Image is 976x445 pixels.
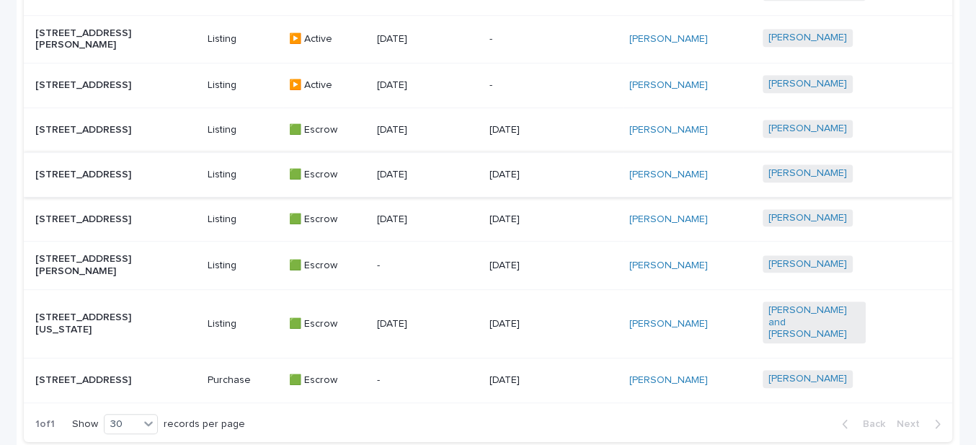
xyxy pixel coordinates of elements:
[24,107,951,152] tr: [STREET_ADDRESS]Listing🟩 Escrow[DATE][DATE][PERSON_NAME] [PERSON_NAME]
[489,169,593,181] p: [DATE]
[289,33,366,45] p: ▶️ Active
[24,407,66,442] p: 1 of 1
[768,373,847,385] a: [PERSON_NAME]
[377,169,478,181] p: [DATE]
[377,33,478,45] p: [DATE]
[629,260,708,272] a: [PERSON_NAME]
[897,419,928,429] span: Next
[164,418,245,431] p: records per page
[35,169,138,181] p: [STREET_ADDRESS]
[629,318,708,330] a: [PERSON_NAME]
[489,318,593,330] p: [DATE]
[489,374,593,387] p: [DATE]
[35,79,138,92] p: [STREET_ADDRESS]
[289,213,366,226] p: 🟩 Escrow
[289,124,366,136] p: 🟩 Escrow
[289,79,366,92] p: ▶️ Active
[377,318,478,330] p: [DATE]
[24,197,951,242] tr: [STREET_ADDRESS]Listing🟩 Escrow[DATE][DATE][PERSON_NAME] [PERSON_NAME]
[854,419,885,429] span: Back
[768,212,847,224] a: [PERSON_NAME]
[72,418,98,431] p: Show
[830,418,891,431] button: Back
[891,418,952,431] button: Next
[289,169,366,181] p: 🟩 Escrow
[489,260,593,272] p: [DATE]
[289,374,366,387] p: 🟩 Escrow
[629,213,708,226] a: [PERSON_NAME]
[489,79,593,92] p: -
[24,63,951,108] tr: [STREET_ADDRESS]Listing▶️ Active[DATE]-[PERSON_NAME] [PERSON_NAME]
[208,318,277,330] p: Listing
[629,374,708,387] a: [PERSON_NAME]
[377,124,478,136] p: [DATE]
[35,253,138,278] p: [STREET_ADDRESS][PERSON_NAME]
[489,213,593,226] p: [DATE]
[35,312,138,336] p: [STREET_ADDRESS][US_STATE]
[629,169,708,181] a: [PERSON_NAME]
[208,213,277,226] p: Listing
[377,260,478,272] p: -
[35,124,138,136] p: [STREET_ADDRESS]
[768,304,860,340] a: [PERSON_NAME] and [PERSON_NAME]
[289,260,366,272] p: 🟩 Escrow
[377,79,478,92] p: [DATE]
[377,374,478,387] p: -
[24,289,951,358] tr: [STREET_ADDRESS][US_STATE]Listing🟩 Escrow[DATE][DATE][PERSON_NAME] [PERSON_NAME] and [PERSON_NAME]
[35,213,138,226] p: [STREET_ADDRESS]
[208,124,277,136] p: Listing
[24,152,951,197] tr: [STREET_ADDRESS]Listing🟩 Escrow[DATE][DATE][PERSON_NAME] [PERSON_NAME]
[24,242,951,290] tr: [STREET_ADDRESS][PERSON_NAME]Listing🟩 Escrow-[DATE][PERSON_NAME] [PERSON_NAME]
[35,374,138,387] p: [STREET_ADDRESS]
[24,358,951,403] tr: [STREET_ADDRESS]Purchase🟩 Escrow-[DATE][PERSON_NAME] [PERSON_NAME]
[208,79,277,92] p: Listing
[377,213,478,226] p: [DATE]
[768,123,847,135] a: [PERSON_NAME]
[629,124,708,136] a: [PERSON_NAME]
[489,33,593,45] p: -
[24,15,951,63] tr: [STREET_ADDRESS][PERSON_NAME]Listing▶️ Active[DATE]-[PERSON_NAME] [PERSON_NAME]
[105,417,139,432] div: 30
[208,33,277,45] p: Listing
[289,318,366,330] p: 🟩 Escrow
[768,32,847,44] a: [PERSON_NAME]
[489,124,593,136] p: [DATE]
[208,169,277,181] p: Listing
[768,78,847,90] a: [PERSON_NAME]
[35,27,138,52] p: [STREET_ADDRESS][PERSON_NAME]
[768,258,847,270] a: [PERSON_NAME]
[208,374,277,387] p: Purchase
[208,260,277,272] p: Listing
[629,33,708,45] a: [PERSON_NAME]
[629,79,708,92] a: [PERSON_NAME]
[768,167,847,180] a: [PERSON_NAME]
